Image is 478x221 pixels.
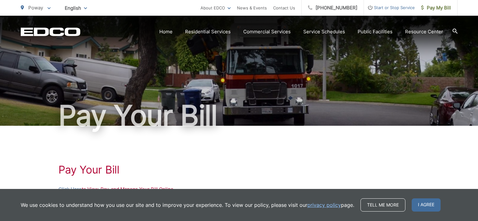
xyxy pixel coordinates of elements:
[405,28,443,36] a: Resource Center
[159,28,173,36] a: Home
[303,28,345,36] a: Service Schedules
[421,4,451,12] span: Pay My Bill
[307,201,341,209] a: privacy policy
[201,4,231,12] a: About EDCO
[21,27,80,36] a: EDCD logo. Return to the homepage.
[58,163,420,176] h1: Pay Your Bill
[58,185,82,193] a: Click Here
[60,3,92,14] span: English
[412,198,441,212] span: I agree
[21,100,458,131] h1: Pay Your Bill
[360,198,405,212] a: Tell me more
[237,4,267,12] a: News & Events
[273,4,295,12] a: Contact Us
[243,28,291,36] a: Commercial Services
[358,28,393,36] a: Public Facilities
[185,28,231,36] a: Residential Services
[58,185,420,193] p: to View, Pay, and Manage Your Bill Online
[28,5,43,11] span: Poway
[21,201,354,209] p: We use cookies to understand how you use our site and to improve your experience. To view our pol...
